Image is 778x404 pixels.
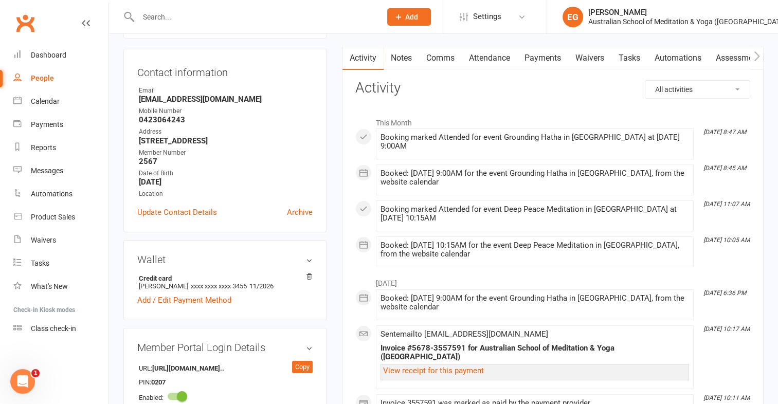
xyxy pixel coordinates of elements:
a: Class kiosk mode [13,317,108,340]
a: People [13,67,108,90]
div: Mobile Number [139,106,313,116]
div: Product Sales [31,213,75,221]
div: Date of Birth [139,169,313,178]
a: Add / Edit Payment Method [137,294,231,306]
strong: Credit card [139,274,307,282]
button: Add [387,8,431,26]
iframe: Intercom live chat [10,369,35,394]
li: [DATE] [355,272,750,289]
div: EG [563,7,583,27]
div: Payments [31,120,63,128]
strong: [STREET_ADDRESS] [139,136,313,145]
i: [DATE] 10:05 AM [703,236,750,244]
div: Class check-in [31,324,76,333]
i: [DATE] 8:45 AM [703,164,746,172]
a: Payments [517,46,568,70]
a: Payments [13,113,108,136]
span: xxxx xxxx xxxx 3455 [191,282,247,290]
input: Search... [135,10,374,24]
div: Booked: [DATE] 10:15AM for the event Deep Peace Meditation in [GEOGRAPHIC_DATA], from the website... [381,241,689,259]
strong: [DATE] [139,177,313,187]
h3: Wallet [137,254,313,265]
div: Automations [31,190,73,198]
a: What's New [13,275,108,298]
div: Address [139,127,313,137]
div: Booked: [DATE] 9:00AM for the event Grounding Hatha in [GEOGRAPHIC_DATA], from the website calendar [381,294,689,311]
a: Attendance [462,46,517,70]
strong: 2567 [139,157,313,166]
a: Activity [342,46,384,70]
a: Tasks [13,252,108,275]
div: People [31,74,54,82]
div: Email [139,86,313,96]
span: Add [405,13,418,21]
strong: [URL][DOMAIN_NAME].. [152,363,224,374]
div: Booking marked Attended for event Deep Peace Meditation in [GEOGRAPHIC_DATA] at [DATE] 10:15AM [381,205,689,223]
div: Copy [292,361,313,373]
div: Dashboard [31,51,66,59]
a: Comms [419,46,462,70]
span: 1 [31,369,40,377]
a: Update Contact Details [137,206,217,218]
i: [DATE] 10:17 AM [703,325,750,333]
a: Clubworx [12,10,38,36]
i: [DATE] 11:07 AM [703,200,750,208]
h3: Member Portal Login Details [137,342,313,353]
div: Booking marked Attended for event Grounding Hatha in [GEOGRAPHIC_DATA] at [DATE] 9:00AM [381,133,689,151]
a: Waivers [13,229,108,252]
a: Automations [13,182,108,206]
i: [DATE] 6:36 PM [703,289,746,297]
li: PIN: [137,375,313,389]
li: [PERSON_NAME] [137,273,313,291]
span: Sent email to [EMAIL_ADDRESS][DOMAIN_NAME] [381,329,548,339]
a: Notes [384,46,419,70]
li: URL: [137,361,313,375]
a: Reports [13,136,108,159]
a: Product Sales [13,206,108,229]
a: Calendar [13,90,108,113]
div: Calendar [31,97,60,105]
h3: Contact information [137,63,313,78]
a: Waivers [568,46,611,70]
i: [DATE] 10:11 AM [703,394,750,401]
div: Reports [31,143,56,152]
a: Messages [13,159,108,182]
a: Tasks [611,46,647,70]
strong: 0207 [151,377,210,388]
span: 11/2026 [249,282,274,290]
a: Dashboard [13,44,108,67]
span: Settings [473,5,501,28]
a: Archive [287,206,313,218]
a: Automations [647,46,709,70]
div: Booked: [DATE] 9:00AM for the event Grounding Hatha in [GEOGRAPHIC_DATA], from the website calendar [381,169,689,187]
i: [DATE] 8:47 AM [703,128,746,136]
a: View receipt for this payment [383,366,484,375]
div: Waivers [31,236,56,244]
div: Location [139,189,313,199]
li: This Month [355,112,750,128]
strong: 0423064243 [139,115,313,124]
div: Messages [31,167,63,175]
div: Tasks [31,259,49,267]
div: Invoice #5678-3557591 for Australian School of Meditation & Yoga ([GEOGRAPHIC_DATA]) [381,344,689,361]
div: What's New [31,282,68,290]
strong: [EMAIL_ADDRESS][DOMAIN_NAME] [139,95,313,104]
div: Member Number [139,148,313,158]
a: Assessments [709,46,771,70]
h3: Activity [355,80,750,96]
